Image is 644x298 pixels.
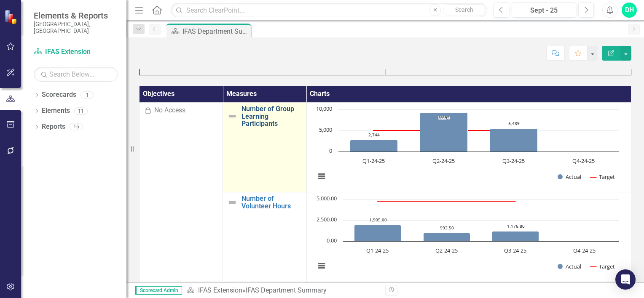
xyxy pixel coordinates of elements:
g: Target, series 2 of 2. Line with 4 data points. [372,129,515,132]
text: 1,905.00 [369,217,387,223]
text: 5,000 [319,126,332,133]
button: Sept - 25 [512,3,576,18]
a: Elements [42,106,70,116]
a: IFAS Extension [198,286,242,294]
text: Q4-24-25 [573,247,596,254]
div: 16 [70,123,83,130]
a: IFAS Extension [34,47,118,57]
a: Number of Group Learning Participants [241,105,302,128]
div: Open Intercom Messenger [615,269,636,290]
div: 1 [80,91,94,98]
div: Chart. Highcharts interactive chart. [311,105,627,189]
text: 1,176.80 [507,223,525,229]
div: » [186,286,379,295]
svg: Interactive chart [311,105,623,189]
div: Sept - 25 [515,5,573,16]
text: 0.00 [327,237,337,244]
button: Show Actual [558,263,581,270]
text: 5,439 [508,120,520,126]
button: Show Target [590,173,615,181]
text: Q1-24-25 [366,247,389,254]
button: Show Target [590,263,615,270]
a: Number of Volunteer Hours [241,195,302,210]
text: 5,000.00 [317,194,337,202]
div: Chart. Highcharts interactive chart. [311,195,627,279]
path: Q1-24-25, 2,744. Actual. [350,140,397,152]
img: Not Defined [227,111,237,121]
td: Double-Click to Edit Right Click for Context Menu [223,103,306,192]
div: IFAS Department Summary [246,286,327,294]
div: No Access [154,106,185,115]
text: Q2-24-25 [432,157,455,165]
text: Q4-24-25 [572,157,595,165]
path: Q2-24-25, 9,294. Actual. [420,113,467,152]
text: 0 [329,147,332,154]
path: Q3-24-25, 1,176.8. Actual. [492,231,539,242]
text: Q2-24-25 [435,247,458,254]
text: 9,294 [438,114,450,120]
span: Scorecard Admin [135,286,182,295]
text: 993.50 [440,225,454,231]
td: Double-Click to Edit Right Click for Context Menu [223,192,306,282]
button: View chart menu, Chart [316,170,327,182]
svg: Interactive chart [311,195,623,279]
div: IFAS Department Summary [182,26,249,37]
span: Search [455,6,473,13]
g: Target, series 2 of 2. Line with 4 data points. [376,200,517,203]
text: Q3-24-25 [502,157,525,165]
img: ClearPoint Strategy [4,10,19,24]
path: Q1-24-25, 1,905. Actual. [354,225,401,242]
path: Q2-24-25, 993.5. Actual. [423,233,470,242]
span: Elements & Reports [34,11,118,21]
input: Search ClearPoint... [171,3,487,18]
g: Actual, series 1 of 2. Bar series with 4 bars. [350,109,584,152]
button: View chart menu, Chart [316,260,327,272]
div: 11 [74,107,88,114]
button: DH [622,3,637,18]
text: Q3-24-25 [504,247,526,254]
text: 10,000 [316,105,332,112]
button: Search [443,4,485,16]
button: Show Actual [558,173,581,181]
text: Q1-24-25 [362,157,384,165]
small: [GEOGRAPHIC_DATA], [GEOGRAPHIC_DATA] [34,21,118,35]
text: 2,744 [368,132,380,138]
img: Not Defined [227,197,237,208]
path: Q3-24-25, 5,439. Actual. [490,129,537,152]
a: Reports [42,122,65,132]
text: 2,500.00 [317,216,337,223]
a: Scorecards [42,90,76,100]
input: Search Below... [34,67,118,82]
